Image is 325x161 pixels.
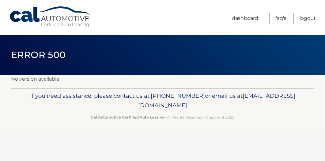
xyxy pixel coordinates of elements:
[20,91,305,111] p: If you need assistance, please contact us at: or email us at
[275,13,286,24] a: FAQ's
[9,6,92,28] a: Cal Automotive
[11,49,66,60] span: Error 500
[91,115,164,119] strong: Cal Automotive Certified Auto Leasing
[151,92,205,99] span: [PHONE_NUMBER]
[11,75,314,83] p: No version available
[300,13,316,24] a: Logout
[232,13,258,24] a: Dashboard
[20,114,305,120] p: - All Rights Reserved - Copyright 2025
